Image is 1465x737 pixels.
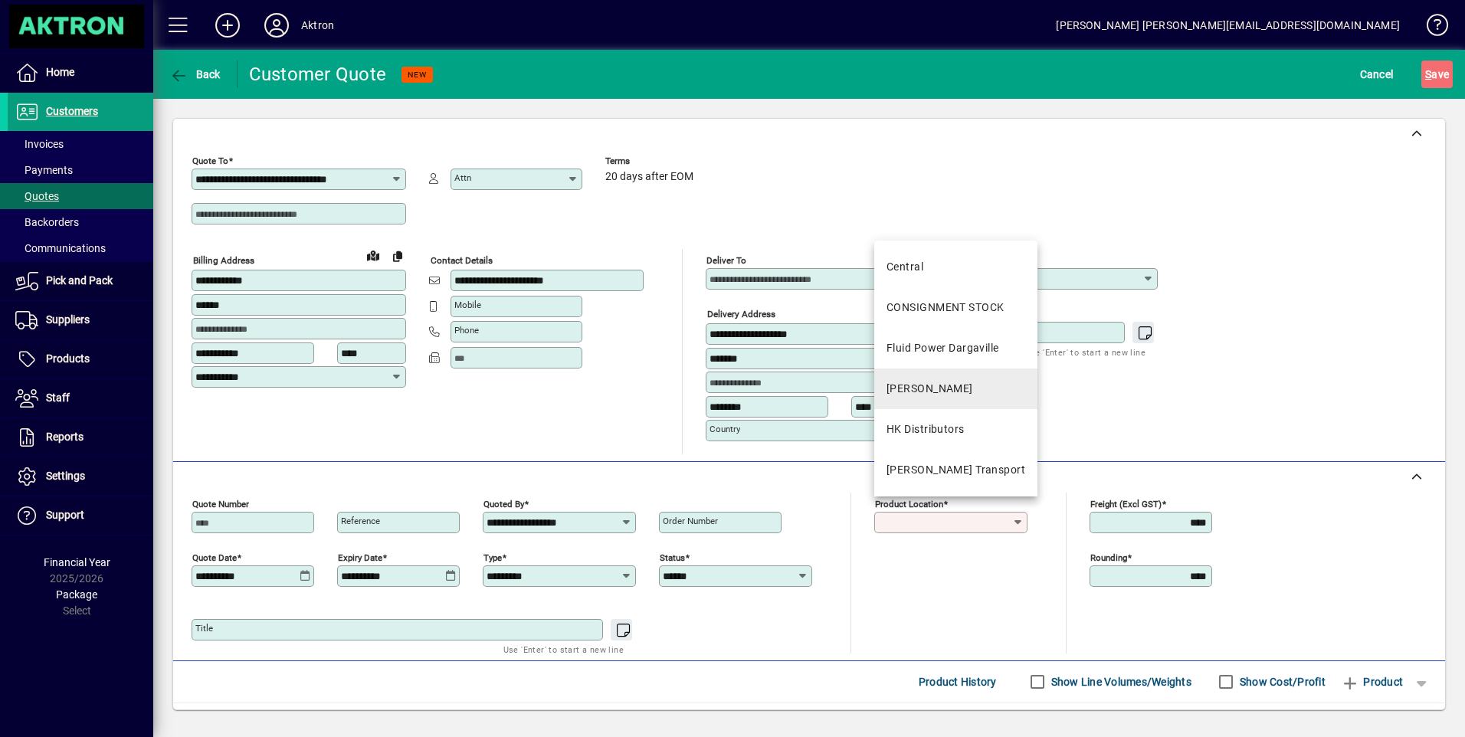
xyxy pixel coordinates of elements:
mat-label: Title [195,623,213,634]
a: Products [8,340,153,378]
mat-option: T. Croft Transport [874,450,1037,490]
span: ave [1425,62,1449,87]
mat-label: Expiry date [338,552,382,562]
a: Backorders [8,209,153,235]
mat-option: CONSIGNMENT STOCK [874,287,1037,328]
mat-label: Phone [454,325,479,336]
a: Suppliers [8,301,153,339]
mat-label: Deliver To [706,255,746,266]
span: Back [169,68,221,80]
mat-option: HAMILTON [874,368,1037,409]
div: CONSIGNMENT STOCK [887,300,1004,316]
a: Knowledge Base [1415,3,1446,53]
span: Financial Year [44,556,110,568]
mat-label: Attn [454,172,471,183]
span: Reports [46,431,84,443]
span: Quotes [15,190,59,202]
span: Product [1341,670,1403,694]
mat-hint: Use 'Enter' to start a new line [1025,343,1145,361]
mat-label: Mobile [454,300,481,310]
div: Central [887,259,923,275]
span: Pick and Pack [46,274,113,287]
mat-label: Product location [875,498,943,509]
span: Communications [15,242,106,254]
span: 20 days after EOM [605,171,693,183]
a: Reports [8,418,153,457]
a: Invoices [8,131,153,157]
span: Cancel [1360,62,1394,87]
mat-label: Country [710,424,740,434]
span: Home [46,66,74,78]
a: Communications [8,235,153,261]
span: Backorders [15,216,79,228]
div: [PERSON_NAME] [887,381,973,397]
mat-label: Type [483,552,502,562]
span: Suppliers [46,313,90,326]
span: Support [46,509,84,521]
a: Payments [8,157,153,183]
span: Product History [919,670,997,694]
label: Show Line Volumes/Weights [1048,674,1191,690]
a: Quotes [8,183,153,209]
span: Products [46,352,90,365]
mat-label: Quoted by [483,498,524,509]
mat-option: Central [874,247,1037,287]
app-page-header-button: Back [153,61,238,88]
span: S [1425,68,1431,80]
div: Fluid Power Dargaville [887,340,999,356]
span: Customers [46,105,98,117]
button: Save [1421,61,1453,88]
mat-hint: Use 'Enter' to start a new line [503,640,624,658]
mat-label: Quote date [192,552,237,562]
a: Home [8,54,153,92]
mat-option: HK Distributors [874,409,1037,450]
span: NEW [408,70,427,80]
button: Profile [252,11,301,39]
div: HK Distributors [887,421,965,437]
div: [PERSON_NAME] [PERSON_NAME][EMAIL_ADDRESS][DOMAIN_NAME] [1056,13,1400,38]
a: View on map [361,243,385,267]
span: Invoices [15,138,64,150]
button: Product [1333,668,1411,696]
mat-label: Rounding [1090,552,1127,562]
button: Cancel [1356,61,1398,88]
button: Back [166,61,225,88]
a: Pick and Pack [8,262,153,300]
mat-option: Fluid Power Dargaville [874,328,1037,368]
div: [PERSON_NAME] Transport [887,462,1025,478]
button: Product History [913,668,1003,696]
span: Package [56,588,97,601]
span: Payments [15,164,73,176]
mat-label: Freight (excl GST) [1090,498,1162,509]
span: Settings [46,470,85,482]
label: Show Cost/Profit [1237,674,1326,690]
span: Terms [605,156,697,166]
a: Staff [8,379,153,418]
a: Settings [8,457,153,496]
a: Support [8,496,153,535]
mat-label: Reference [341,516,380,526]
mat-label: Quote number [192,498,249,509]
button: Copy to Delivery address [385,244,410,268]
div: Aktron [301,13,334,38]
div: Customer Quote [249,62,387,87]
span: Staff [46,391,70,404]
mat-label: Quote To [192,156,228,166]
button: Add [203,11,252,39]
mat-label: Status [660,552,685,562]
mat-label: Order number [663,516,718,526]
